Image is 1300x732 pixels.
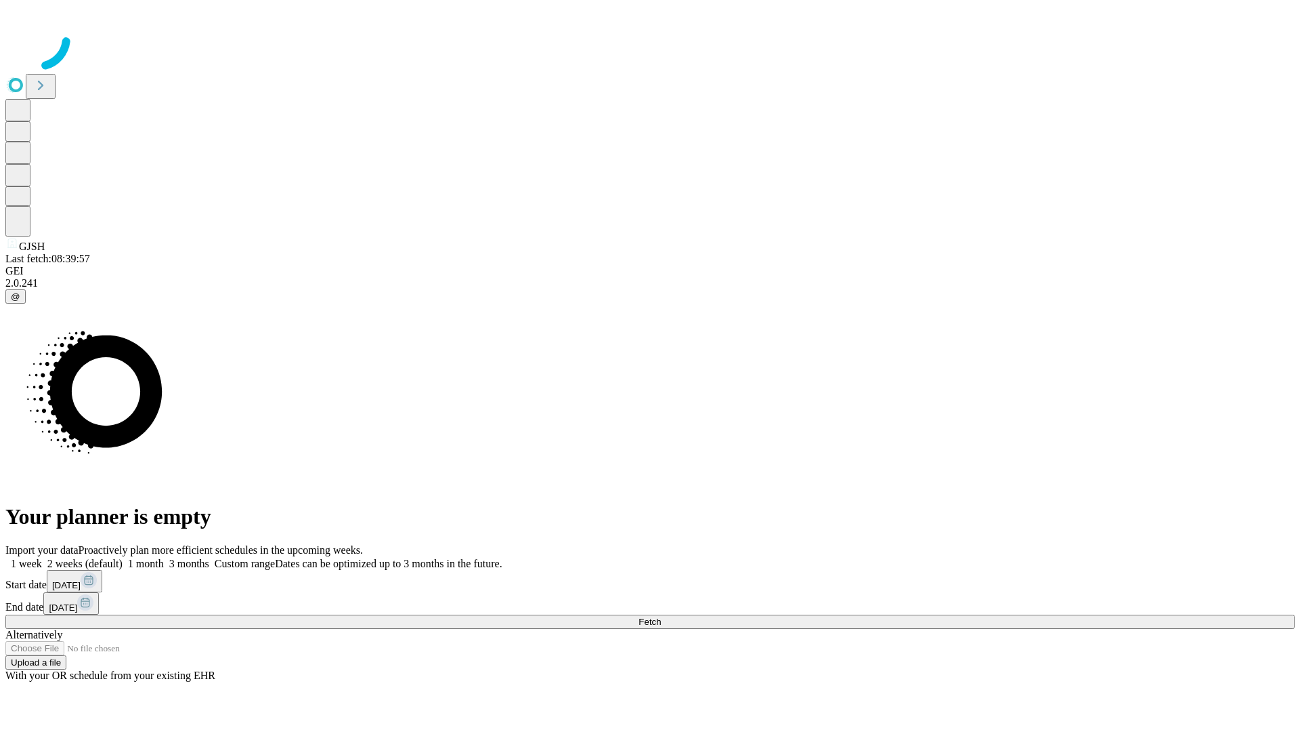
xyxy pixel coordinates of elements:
[52,580,81,590] span: [DATE]
[128,558,164,569] span: 1 month
[5,615,1295,629] button: Fetch
[5,670,215,681] span: With your OR schedule from your existing EHR
[5,629,62,640] span: Alternatively
[11,291,20,302] span: @
[79,544,363,556] span: Proactively plan more efficient schedules in the upcoming weeks.
[5,504,1295,529] h1: Your planner is empty
[5,655,66,670] button: Upload a file
[5,592,1295,615] div: End date
[5,544,79,556] span: Import your data
[49,603,77,613] span: [DATE]
[47,570,102,592] button: [DATE]
[169,558,209,569] span: 3 months
[19,241,45,252] span: GJSH
[5,277,1295,289] div: 2.0.241
[5,265,1295,277] div: GEI
[11,558,42,569] span: 1 week
[275,558,502,569] span: Dates can be optimized up to 3 months in the future.
[638,617,661,627] span: Fetch
[47,558,123,569] span: 2 weeks (default)
[5,253,90,264] span: Last fetch: 08:39:57
[5,570,1295,592] div: Start date
[215,558,275,569] span: Custom range
[43,592,99,615] button: [DATE]
[5,289,26,304] button: @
